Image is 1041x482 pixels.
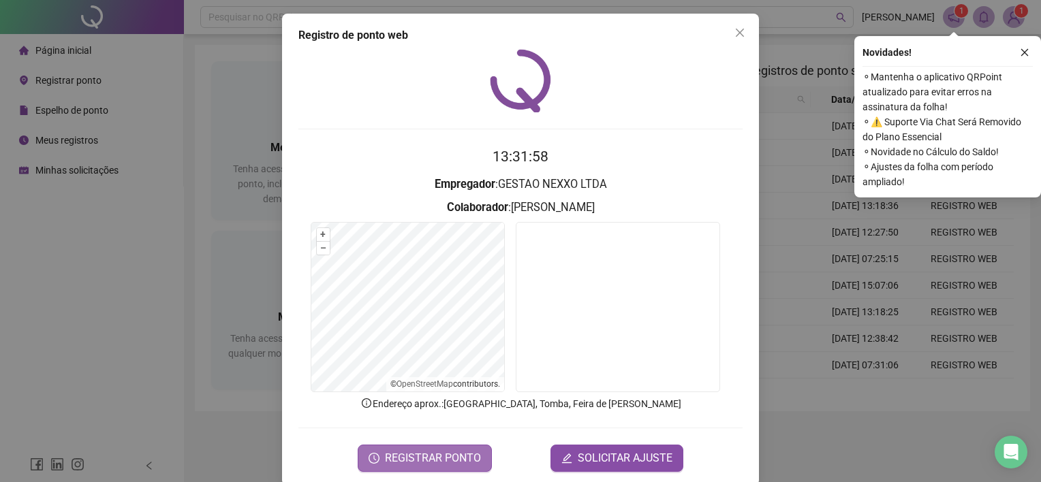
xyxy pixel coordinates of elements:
div: Registro de ponto web [298,27,743,44]
button: + [317,228,330,241]
span: SOLICITAR AJUSTE [578,450,672,466]
span: ⚬ Mantenha o aplicativo QRPoint atualizado para evitar erros na assinatura da folha! [863,69,1033,114]
span: edit [561,453,572,464]
img: QRPoint [490,49,551,112]
button: editSOLICITAR AJUSTE [550,445,683,472]
span: Novidades ! [863,45,912,60]
time: 13:31:58 [493,148,548,165]
p: Endereço aprox. : [GEOGRAPHIC_DATA], Tomba, Feira de [PERSON_NAME] [298,396,743,411]
span: REGISTRAR PONTO [385,450,481,466]
li: © contributors. [390,379,500,389]
span: clock-circle [369,453,379,464]
button: Close [729,22,751,44]
button: – [317,242,330,255]
strong: Colaborador [447,201,508,214]
span: ⚬ ⚠️ Suporte Via Chat Será Removido do Plano Essencial [863,114,1033,144]
button: REGISTRAR PONTO [358,445,492,472]
h3: : GESTAO NEXXO LTDA [298,176,743,193]
strong: Empregador [435,178,495,191]
h3: : [PERSON_NAME] [298,199,743,216]
span: ⚬ Ajustes da folha com período ampliado! [863,159,1033,189]
span: close [1020,48,1029,57]
span: ⚬ Novidade no Cálculo do Saldo! [863,144,1033,159]
div: Open Intercom Messenger [995,436,1027,468]
span: close [734,27,745,38]
span: info-circle [360,397,373,409]
a: OpenStreetMap [397,379,453,389]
